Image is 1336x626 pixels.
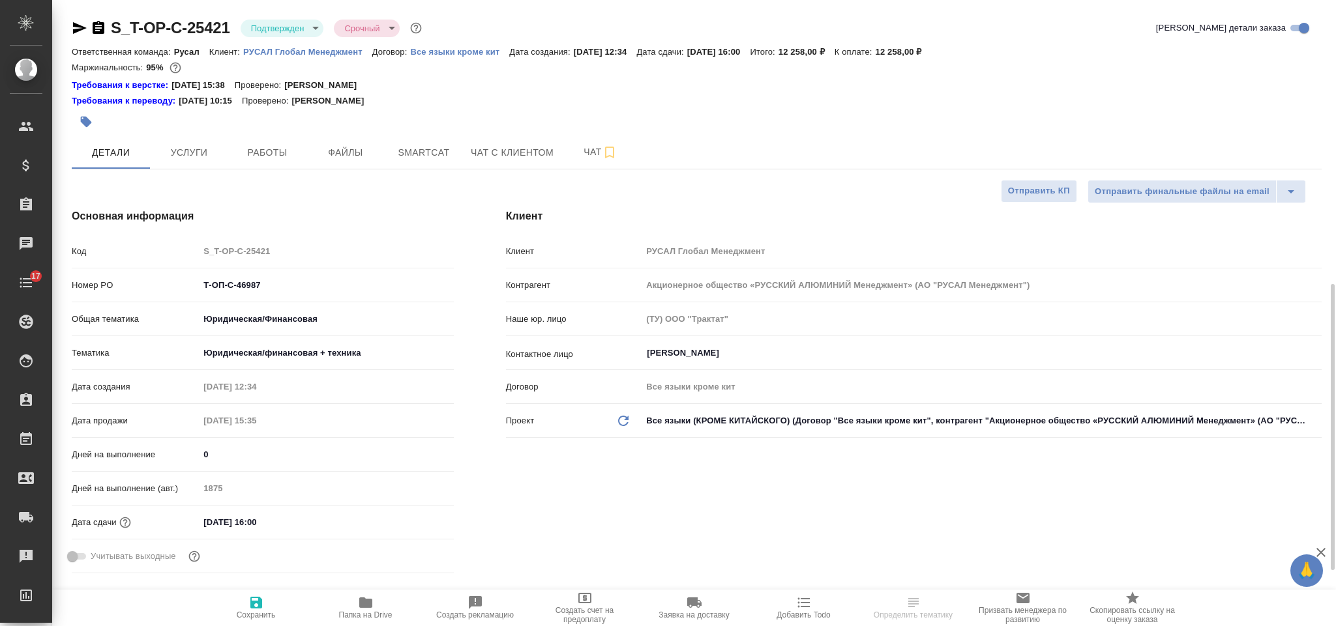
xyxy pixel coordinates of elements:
span: Отправить финальные файлы на email [1095,184,1269,199]
p: Клиент: [209,47,243,57]
button: Отправить КП [1001,180,1077,203]
span: Скопировать ссылку на оценку заказа [1086,606,1180,624]
div: Юридическая/финансовая + техника [199,342,453,364]
input: Пустое поле [199,411,313,430]
input: Пустое поле [642,276,1322,294]
span: [PERSON_NAME] детали заказа [1156,21,1286,35]
p: Итого: [750,47,778,57]
input: Пустое поле [199,377,313,396]
button: Срочный [340,23,383,34]
p: Общая тематика [72,313,199,326]
button: 🙏 [1290,554,1323,587]
p: Дата создания: [509,47,573,57]
span: Работы [236,145,299,161]
p: Дней на выполнение [72,448,199,461]
button: Призвать менеджера по развитию [968,590,1078,626]
span: Создать рекламацию [436,610,514,619]
p: Дней на выполнение (авт.) [72,482,199,495]
p: [DATE] 10:15 [179,94,242,107]
svg: Подписаться [602,145,617,160]
p: [PERSON_NAME] [291,94,374,107]
button: Если добавить услуги и заполнить их объемом, то дата рассчитается автоматически [117,514,134,531]
p: Договор [506,380,642,393]
span: Призвать менеджера по развитию [976,606,1070,624]
p: Код [72,245,199,258]
span: Чат [569,144,632,160]
p: Договор: [372,47,411,57]
input: Пустое поле [199,479,453,498]
p: РУСАЛ Глобал Менеджмент [243,47,372,57]
p: Ответственная команда: [72,47,174,57]
p: К оплате: [835,47,876,57]
input: ✎ Введи что-нибудь [199,513,313,532]
p: Все языки кроме кит [410,47,509,57]
button: Скопировать ссылку [91,20,106,36]
a: Все языки кроме кит [410,46,509,57]
button: Создать счет на предоплату [530,590,640,626]
button: Отправить финальные файлы на email [1088,180,1277,203]
span: Папка на Drive [339,610,393,619]
h4: Основная информация [72,208,454,224]
p: Русал [174,47,209,57]
span: Чат с клиентом [471,145,554,161]
span: Сохранить [237,610,276,619]
button: Сохранить [201,590,311,626]
input: Пустое поле [642,309,1322,328]
button: Определить тематику [859,590,968,626]
p: Дата сдачи: [636,47,687,57]
span: 🙏 [1296,557,1318,584]
button: Подтвержден [247,23,308,34]
div: Подтвержден [241,20,324,37]
h4: Клиент [506,208,1322,224]
button: Доп статусы указывают на важность/срочность заказа [408,20,424,36]
span: 17 [23,270,48,283]
div: Юридическая/Финансовая [199,308,453,330]
a: РУСАЛ Глобал Менеджмент [243,46,372,57]
input: Пустое поле [199,242,453,261]
p: 12 258,00 ₽ [876,47,932,57]
p: 95% [146,63,166,72]
span: Файлы [314,145,377,161]
span: Учитывать выходные [91,550,176,563]
p: [PERSON_NAME] [284,79,366,92]
a: 17 [3,266,49,299]
div: split button [1088,180,1306,203]
p: Наше юр. лицо [506,313,642,326]
p: Контактное лицо [506,348,642,361]
span: Услуги [158,145,220,161]
span: Добавить Todo [777,610,830,619]
button: Выбери, если сб и вс нужно считать рабочими днями для выполнения заказа. [186,548,203,565]
span: Заявка на доставку [659,610,729,619]
button: Добавить тэг [72,107,100,136]
span: Определить тематику [874,610,953,619]
button: 490.20 RUB; [167,59,184,76]
p: [DATE] 16:00 [687,47,750,57]
button: Заявка на доставку [640,590,749,626]
p: Проект [506,414,535,427]
span: Создать счет на предоплату [538,606,632,624]
p: Контрагент [506,279,642,292]
button: Создать рекламацию [421,590,530,626]
a: Требования к верстке: [72,79,171,92]
input: ✎ Введи что-нибудь [199,445,453,464]
div: Все языки (КРОМЕ КИТАЙСКОГО) (Договор "Все языки кроме кит", контрагент "Акционерное общество «РУ... [642,410,1322,432]
button: Скопировать ссылку для ЯМессенджера [72,20,87,36]
a: S_T-OP-C-25421 [111,19,230,36]
input: Пустое поле [642,242,1322,261]
a: Требования к переводу: [72,94,179,107]
p: Проверено: [235,79,285,92]
p: Проверено: [242,94,292,107]
p: Дата создания [72,380,199,393]
p: Тематика [72,347,199,360]
button: Open [1314,352,1317,354]
span: Отправить КП [1008,184,1070,199]
p: Маржинальность: [72,63,146,72]
button: Скопировать ссылку на оценку заказа [1078,590,1187,626]
p: Дата продажи [72,414,199,427]
p: Клиент [506,245,642,258]
p: [DATE] 15:38 [171,79,235,92]
input: ✎ Введи что-нибудь [199,276,453,294]
p: Номер PO [72,279,199,292]
div: Нажми, чтобы открыть папку с инструкцией [72,79,171,92]
div: Нажми, чтобы открыть папку с инструкцией [72,94,179,107]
